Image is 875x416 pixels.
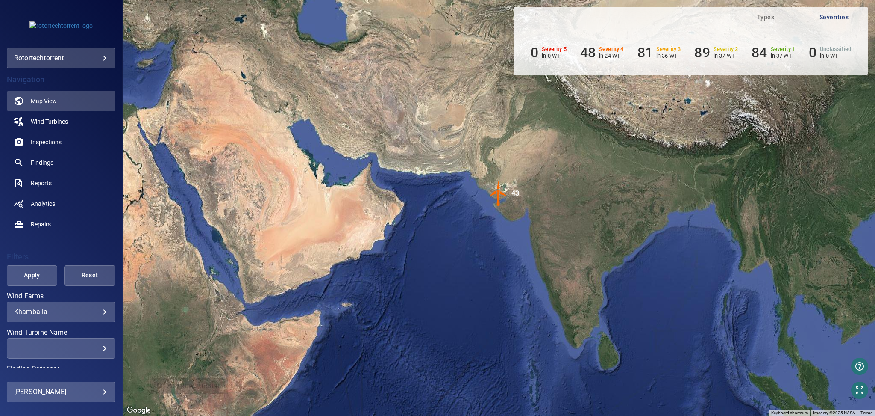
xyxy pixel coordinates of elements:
[771,46,796,52] h6: Severity 1
[7,173,115,193] a: reports noActive
[580,45,624,61] li: Severity 4
[125,405,153,416] img: Google
[820,46,851,52] h6: Unclassified
[75,270,104,281] span: Reset
[31,97,57,105] span: Map View
[752,45,795,61] li: Severity 1
[7,132,115,152] a: inspections noActive
[7,293,115,300] label: Wind Farms
[542,46,567,52] h6: Severity 5
[714,53,738,59] p: in 37 WT
[17,270,47,281] span: Apply
[7,329,115,336] label: Wind Turbine Name
[7,111,115,132] a: windturbines noActive
[14,308,108,316] div: Khambalia
[580,45,596,61] h6: 48
[31,220,51,229] span: Repairs
[7,365,115,372] label: Finding Category
[7,91,115,111] a: map active
[637,45,681,61] li: Severity 3
[531,45,538,61] h6: 0
[14,51,108,65] div: rotortechtorrent
[7,338,115,359] div: Wind Turbine Name
[7,302,115,322] div: Wind Farms
[813,410,855,415] span: Imagery ©2025 NASA
[7,48,115,68] div: rotortechtorrent
[511,181,519,206] div: 43
[7,75,115,84] h4: Navigation
[599,46,624,52] h6: Severity 4
[31,179,52,187] span: Reports
[656,53,681,59] p: in 36 WT
[860,410,872,415] a: Terms (opens in new tab)
[542,53,567,59] p: in 0 WT
[714,46,738,52] h6: Severity 2
[31,117,68,126] span: Wind Turbines
[694,45,738,61] li: Severity 2
[805,12,863,23] span: Severities
[31,158,53,167] span: Findings
[809,45,851,61] li: Severity Unclassified
[771,410,808,416] button: Keyboard shortcuts
[599,53,624,59] p: in 24 WT
[694,45,710,61] h6: 89
[637,45,653,61] h6: 81
[737,12,795,23] span: Types
[14,385,108,399] div: [PERSON_NAME]
[31,199,55,208] span: Analytics
[7,193,115,214] a: analytics noActive
[29,21,93,30] img: rotortechtorrent-logo
[7,214,115,235] a: repairs noActive
[125,405,153,416] a: Open this area in Google Maps (opens a new window)
[7,152,115,173] a: findings noActive
[6,265,57,286] button: Apply
[820,53,851,59] p: in 0 WT
[486,181,511,206] img: windFarmIconCat4.svg
[486,181,511,208] gmp-advanced-marker: 43
[771,53,796,59] p: in 37 WT
[752,45,767,61] h6: 84
[656,46,681,52] h6: Severity 3
[64,265,115,286] button: Reset
[7,253,115,261] h4: Filters
[31,138,62,146] span: Inspections
[531,45,567,61] li: Severity 5
[809,45,816,61] h6: 0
